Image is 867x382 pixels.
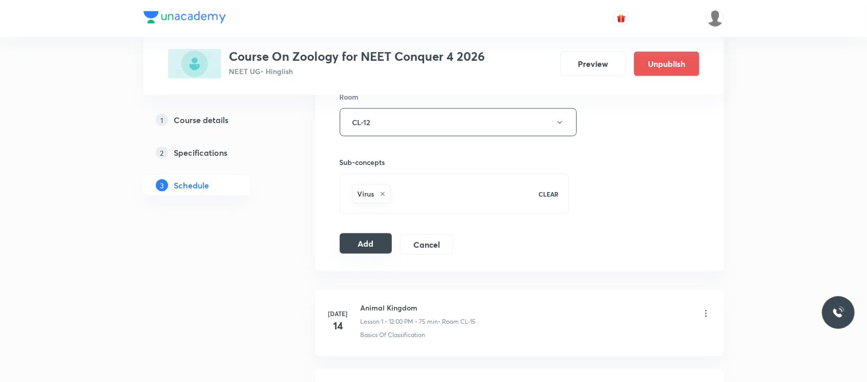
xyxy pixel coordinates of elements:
[174,179,209,192] h5: Schedule
[538,189,558,199] p: CLEAR
[144,142,283,163] a: 2Specifications
[229,49,485,64] h3: Course On Zoology for NEET Conquer 4 2026
[560,52,626,76] button: Preview
[328,318,348,333] h4: 14
[174,147,228,159] h5: Specifications
[707,10,724,27] img: Dipti
[340,91,359,102] h6: Room
[613,10,629,27] button: avatar
[156,147,168,159] p: 2
[229,66,485,77] p: NEET UG • Hinglish
[832,306,845,319] img: ttu
[340,108,577,136] button: CL-12
[617,14,626,23] img: avatar
[174,114,229,126] h5: Course details
[168,49,221,79] img: 88039394-2413-40F9-B736-292D2AE45F42_plus.png
[358,188,374,199] h6: Virus
[156,179,168,192] p: 3
[634,52,699,76] button: Unpublish
[438,317,476,326] p: • Room CL-15
[340,233,392,254] button: Add
[361,317,438,326] p: Lesson 1 • 12:00 PM • 75 min
[328,309,348,318] h6: [DATE]
[144,11,226,23] img: Company Logo
[361,330,426,340] p: Basics Of Classification
[361,302,476,313] h6: Animal Kingdom
[400,234,453,255] button: Cancel
[144,11,226,26] a: Company Logo
[156,114,168,126] p: 1
[340,157,570,168] h6: Sub-concepts
[144,110,283,130] a: 1Course details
